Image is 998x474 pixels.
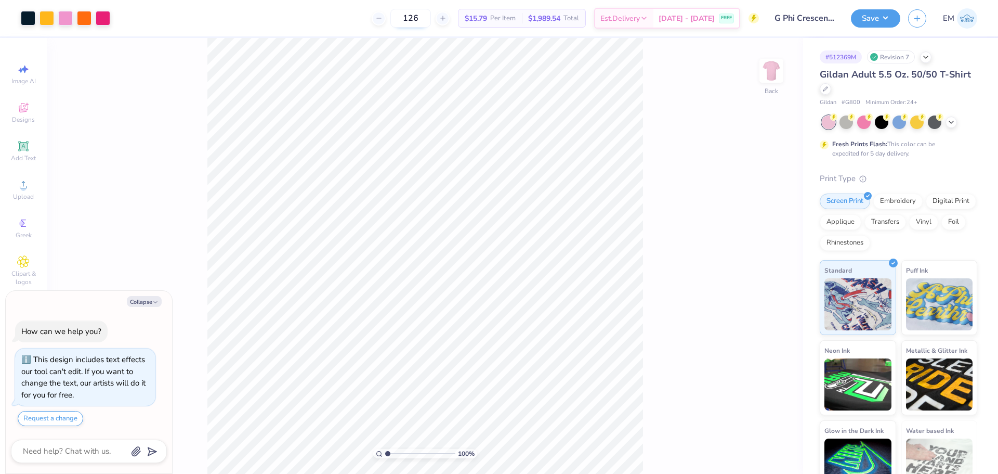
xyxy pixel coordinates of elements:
img: Emily Mcclelland [957,8,977,29]
span: Gildan Adult 5.5 Oz. 50/50 T-Shirt [820,68,971,81]
button: Save [851,9,900,28]
div: Vinyl [909,214,938,230]
span: Neon Ink [824,345,850,356]
div: Applique [820,214,861,230]
button: Request a change [18,411,83,426]
input: Untitled Design [767,8,843,29]
img: Metallic & Glitter Ink [906,358,973,411]
span: Upload [13,193,34,201]
div: # 512369M [820,50,862,63]
span: Gildan [820,98,836,107]
div: Back [765,86,778,96]
span: Water based Ink [906,425,954,436]
img: Standard [824,278,891,330]
span: Total [563,13,579,24]
span: Glow in the Dark Ink [824,425,884,436]
span: Image AI [11,77,36,85]
span: $15.79 [465,13,487,24]
strong: Fresh Prints Flash: [832,140,887,148]
span: Clipart & logos [5,270,42,286]
span: Puff Ink [906,265,928,276]
span: Standard [824,265,852,276]
div: Revision 7 [867,50,915,63]
div: Print Type [820,173,977,185]
span: EM [943,12,954,24]
span: Metallic & Glitter Ink [906,345,967,356]
img: Back [761,60,782,81]
span: Designs [12,116,35,124]
div: This color can be expedited for 5 day delivery. [832,139,960,158]
button: Collapse [127,296,162,307]
span: Minimum Order: 24 + [865,98,917,107]
div: Rhinestones [820,235,870,251]
div: Transfers [864,214,906,230]
span: $1,989.54 [528,13,560,24]
div: Digital Print [926,194,976,209]
a: EM [943,8,977,29]
input: – – [390,9,431,28]
img: Puff Ink [906,278,973,330]
span: 100 % [458,449,475,458]
span: # G800 [842,98,860,107]
div: Screen Print [820,194,870,209]
img: Neon Ink [824,358,891,411]
span: Add Text [11,154,36,162]
span: [DATE] - [DATE] [659,13,715,24]
span: Per Item [490,13,516,24]
span: FREE [721,15,732,22]
span: Est. Delivery [600,13,640,24]
div: Embroidery [873,194,923,209]
span: Greek [16,231,32,239]
div: Foil [941,214,966,230]
div: How can we help you? [21,326,101,337]
div: This design includes text effects our tool can't edit. If you want to change the text, our artist... [21,354,146,400]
